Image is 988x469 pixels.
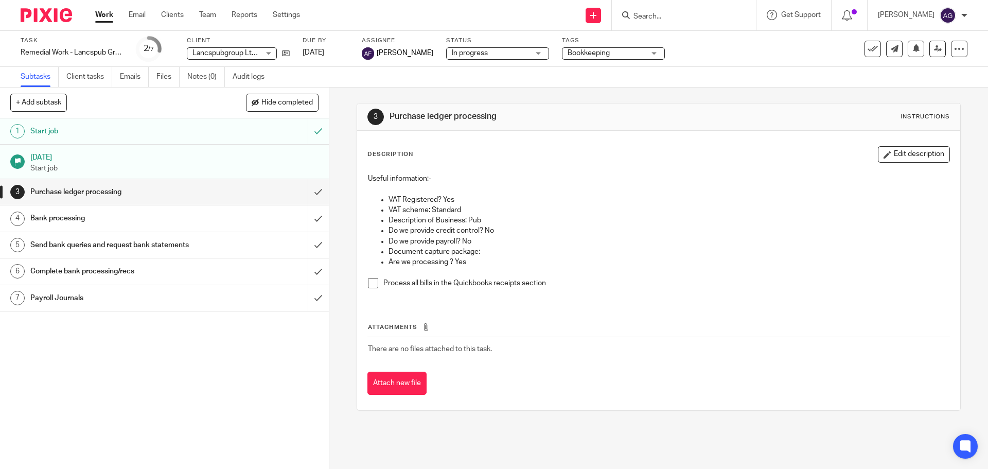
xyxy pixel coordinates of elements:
[21,37,123,45] label: Task
[30,290,208,306] h1: Payroll Journals
[10,264,25,279] div: 6
[368,324,417,330] span: Attachments
[632,12,725,22] input: Search
[21,67,59,87] a: Subtasks
[389,205,949,215] p: VAT scheme: Standard
[878,10,934,20] p: [PERSON_NAME]
[901,113,950,121] div: Instructions
[389,257,949,267] p: Are we processing ? Yes
[303,49,324,56] span: [DATE]
[246,94,319,111] button: Hide completed
[940,7,956,24] img: svg%3E
[261,99,313,107] span: Hide completed
[10,212,25,226] div: 4
[161,10,184,20] a: Clients
[192,49,348,57] span: Lancspubgroup Ltd t/a Euxton [PERSON_NAME]
[156,67,180,87] a: Files
[389,225,949,236] p: Do we provide credit control? No
[148,46,154,52] small: /7
[187,67,225,87] a: Notes (0)
[452,49,488,57] span: In progress
[144,43,154,55] div: 2
[878,146,950,163] button: Edit description
[10,238,25,252] div: 5
[377,48,433,58] span: [PERSON_NAME]
[389,195,949,205] p: VAT Registered? Yes
[389,236,949,247] p: Do we provide payroll? No
[367,372,427,395] button: Attach new file
[383,278,949,288] p: Process all bills in the Quickbooks receipts section
[781,11,821,19] span: Get Support
[30,211,208,226] h1: Bank processing
[21,8,72,22] img: Pixie
[390,111,681,122] h1: Purchase ledger processing
[232,10,257,20] a: Reports
[120,67,149,87] a: Emails
[10,94,67,111] button: + Add subtask
[30,150,319,163] h1: [DATE]
[367,109,384,125] div: 3
[21,47,123,58] div: Remedial Work - Lancspub Group Ltd
[10,124,25,138] div: 1
[368,173,949,184] p: Useful information:-
[95,10,113,20] a: Work
[30,237,208,253] h1: Send bank queries and request bank statements
[303,37,349,45] label: Due by
[187,37,290,45] label: Client
[389,215,949,225] p: Description of Business: Pub
[446,37,549,45] label: Status
[30,163,319,173] p: Start job
[367,150,413,159] p: Description
[10,291,25,305] div: 7
[30,124,208,139] h1: Start job
[30,264,208,279] h1: Complete bank processing/recs
[362,47,374,60] img: svg%3E
[129,10,146,20] a: Email
[562,37,665,45] label: Tags
[199,10,216,20] a: Team
[368,345,492,353] span: There are no files attached to this task.
[233,67,272,87] a: Audit logs
[10,185,25,199] div: 3
[273,10,300,20] a: Settings
[362,37,433,45] label: Assignee
[30,184,208,200] h1: Purchase ledger processing
[568,49,610,57] span: Bookkeeping
[389,247,949,257] p: Document capture package:
[66,67,112,87] a: Client tasks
